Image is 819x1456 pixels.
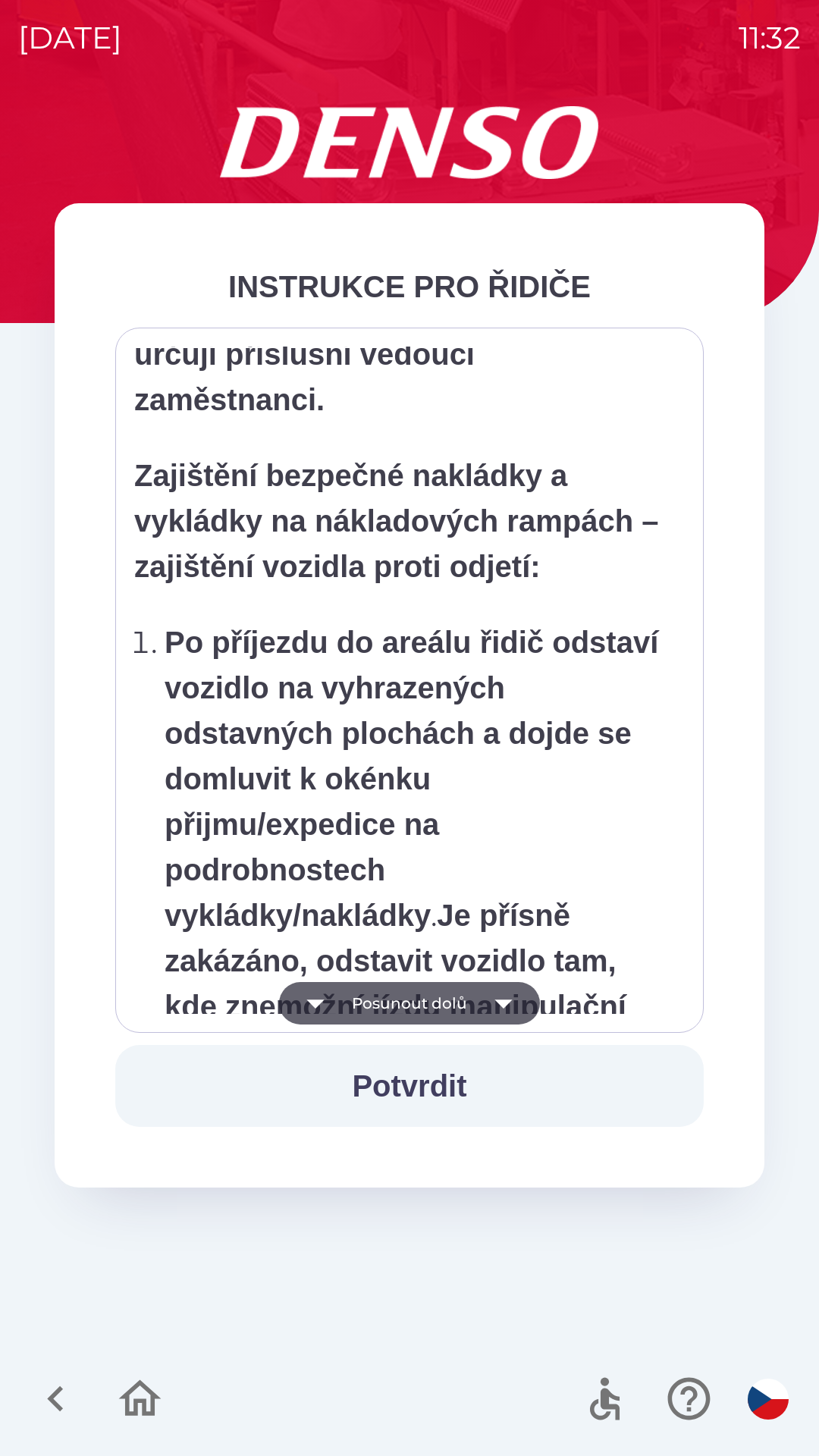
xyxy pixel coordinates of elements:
[115,1045,704,1127] button: Potvrdit
[55,106,764,179] img: Logo
[279,982,540,1025] button: Posunout dolů
[739,15,801,61] p: 11:32
[165,620,664,1211] p: . Řidič je povinen při nájezdu na rampu / odjezdu z rampy dbát instrukcí od zaměstnanců skladu.
[134,459,658,583] strong: Zajištění bezpečné nakládky a vykládky na nákladových rampách – zajištění vozidla proti odjetí:
[748,1379,789,1420] img: cs flag
[18,15,122,61] p: [DATE]
[115,264,704,309] div: INSTRUKCE PRO ŘIDIČE
[165,626,658,932] strong: Po příjezdu do areálu řidič odstaví vozidlo na vyhrazených odstavných plochách a dojde se domluvi...
[134,292,622,416] strong: Pořadí aut při nakládce i vykládce určují příslušní vedoucí zaměstnanci.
